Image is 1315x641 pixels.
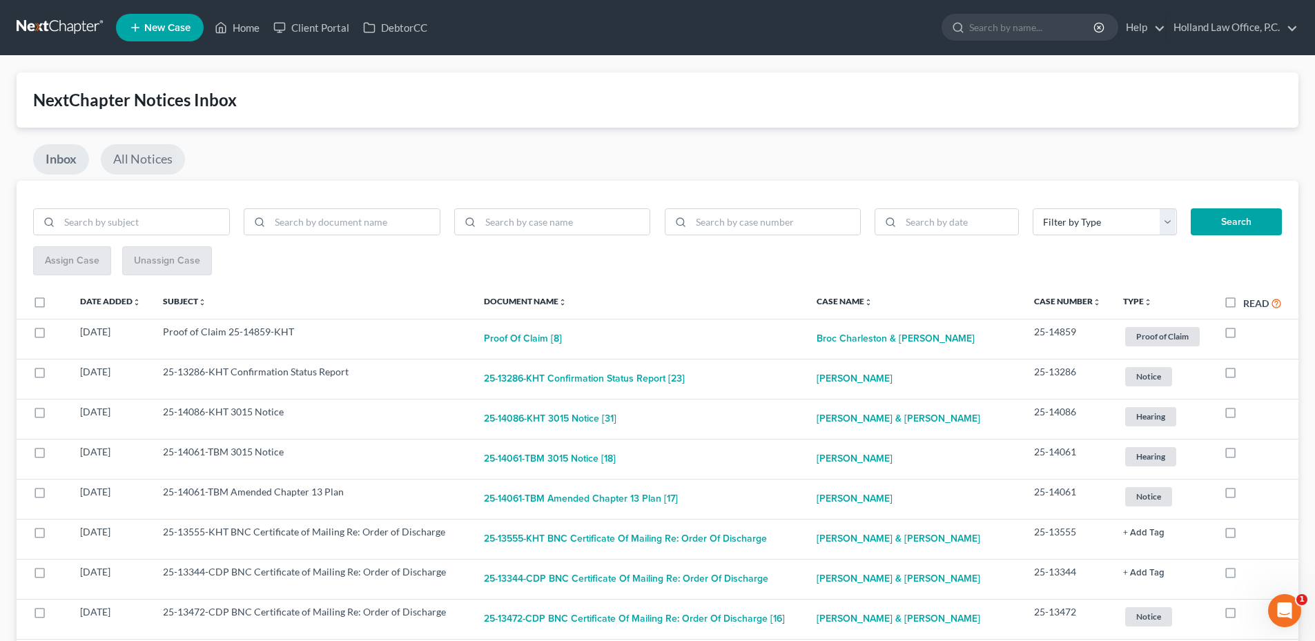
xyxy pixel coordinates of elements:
[1123,605,1202,628] a: Notice
[484,296,567,306] a: Document Nameunfold_more
[1093,298,1101,306] i: unfold_more
[484,325,562,353] button: Proof of Claim [8]
[817,605,980,633] a: [PERSON_NAME] & [PERSON_NAME]
[133,298,141,306] i: unfold_more
[1243,296,1269,310] label: Read
[817,485,893,513] a: [PERSON_NAME]
[1023,439,1112,479] td: 25-14061
[1123,529,1165,538] button: + Add Tag
[1125,327,1200,346] span: Proof of Claim
[59,209,229,235] input: Search by subject
[1144,298,1152,306] i: unfold_more
[1123,405,1202,428] a: Hearing
[1167,15,1298,40] a: Holland Law Office, P.C.
[1123,365,1202,388] a: Notice
[484,445,616,473] button: 25-14061-TBM 3015 Notice [18]
[1023,559,1112,599] td: 25-13344
[69,599,152,639] td: [DATE]
[266,15,356,40] a: Client Portal
[69,319,152,359] td: [DATE]
[69,559,152,599] td: [DATE]
[1123,485,1202,508] a: Notice
[1023,479,1112,519] td: 25-14061
[1023,599,1112,639] td: 25-13472
[356,15,434,40] a: DebtorCC
[152,599,473,639] td: 25-13472-CDP BNC Certificate of Mailing Re: Order of Discharge
[1119,15,1165,40] a: Help
[1123,565,1202,579] a: + Add Tag
[484,365,685,393] button: 25-13286-KHT Confirmation Status Report [23]
[817,325,975,353] a: Broc Charleston & [PERSON_NAME]
[817,405,980,433] a: [PERSON_NAME] & [PERSON_NAME]
[270,209,440,235] input: Search by document name
[558,298,567,306] i: unfold_more
[1125,407,1176,426] span: Hearing
[101,144,185,175] a: All Notices
[1125,607,1172,626] span: Notice
[691,209,861,235] input: Search by case number
[152,359,473,399] td: 25-13286-KHT Confirmation Status Report
[817,445,893,473] a: [PERSON_NAME]
[1034,296,1101,306] a: Case Numberunfold_more
[80,296,141,306] a: Date Addedunfold_more
[69,439,152,479] td: [DATE]
[69,479,152,519] td: [DATE]
[1191,208,1282,236] button: Search
[1023,399,1112,439] td: 25-14086
[1123,525,1202,539] a: + Add Tag
[152,319,473,359] td: Proof of Claim 25-14859-KHT
[1268,594,1301,627] iframe: Intercom live chat
[484,405,616,433] button: 25-14086-KHT 3015 Notice [31]
[1023,319,1112,359] td: 25-14859
[817,565,980,593] a: [PERSON_NAME] & [PERSON_NAME]
[69,359,152,399] td: [DATE]
[864,298,873,306] i: unfold_more
[484,485,678,513] button: 25-14061-TBM Amended Chapter 13 Plan [17]
[198,298,206,306] i: unfold_more
[1023,359,1112,399] td: 25-13286
[33,144,89,175] a: Inbox
[1123,569,1165,578] button: + Add Tag
[1023,519,1112,559] td: 25-13555
[817,296,873,306] a: Case Nameunfold_more
[969,14,1095,40] input: Search by name...
[1125,447,1176,466] span: Hearing
[152,519,473,559] td: 25-13555-KHT BNC Certificate of Mailing Re: Order of Discharge
[208,15,266,40] a: Home
[1123,445,1202,468] a: Hearing
[1125,487,1172,506] span: Notice
[33,89,1282,111] div: NextChapter Notices Inbox
[152,439,473,479] td: 25-14061-TBM 3015 Notice
[1125,367,1172,386] span: Notice
[484,565,768,593] button: 25-13344-CDP BNC Certificate of Mailing Re: Order of Discharge
[817,525,980,553] a: [PERSON_NAME] & [PERSON_NAME]
[901,209,1018,235] input: Search by date
[144,23,191,33] span: New Case
[163,296,206,306] a: Subjectunfold_more
[817,365,893,393] a: [PERSON_NAME]
[69,399,152,439] td: [DATE]
[1296,594,1307,605] span: 1
[152,479,473,519] td: 25-14061-TBM Amended Chapter 13 Plan
[484,525,767,553] button: 25-13555-KHT BNC Certificate of Mailing Re: Order of Discharge
[484,605,785,633] button: 25-13472-CDP BNC Certificate of Mailing Re: Order of Discharge [16]
[480,209,650,235] input: Search by case name
[1123,296,1152,306] a: Typeunfold_more
[1123,325,1202,348] a: Proof of Claim
[152,559,473,599] td: 25-13344-CDP BNC Certificate of Mailing Re: Order of Discharge
[152,399,473,439] td: 25-14086-KHT 3015 Notice
[69,519,152,559] td: [DATE]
